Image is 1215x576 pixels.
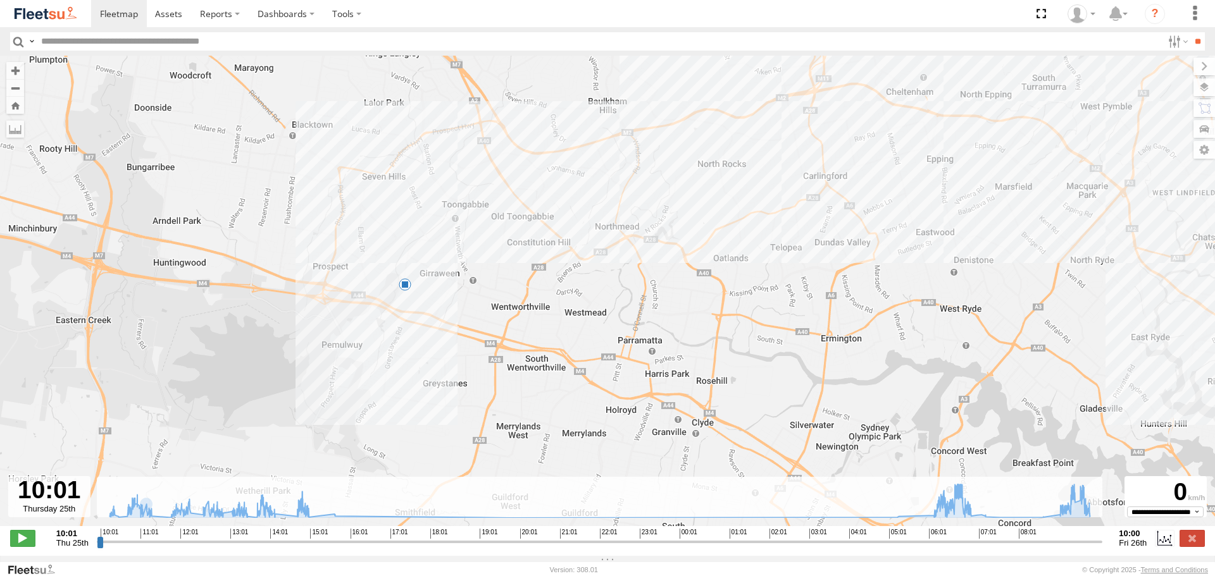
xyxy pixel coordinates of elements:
span: 00:01 [680,529,697,539]
span: 05:01 [889,529,907,539]
strong: 10:00 [1119,529,1147,538]
span: 17:01 [390,529,408,539]
label: Close [1180,530,1205,546]
span: 21:01 [560,529,578,539]
span: 15:01 [310,529,328,539]
label: Measure [6,120,24,138]
span: 07:01 [979,529,997,539]
span: 20:01 [520,529,538,539]
span: 16:01 [351,529,368,539]
span: Thu 25th Sep 2025 [56,538,89,548]
span: 04:01 [849,529,867,539]
div: Matt Mayall [1063,4,1100,23]
div: © Copyright 2025 - [1082,566,1208,573]
label: Play/Stop [10,530,35,546]
span: 01:01 [730,529,747,539]
span: 03:01 [809,529,827,539]
div: Version: 308.01 [550,566,598,573]
label: Search Query [27,32,37,51]
strong: 10:01 [56,529,89,538]
span: 18:01 [430,529,448,539]
label: Search Filter Options [1163,32,1190,51]
img: fleetsu-logo-horizontal.svg [13,5,78,22]
button: Zoom Home [6,97,24,114]
span: 10:01 [101,529,118,539]
span: 22:01 [600,529,618,539]
div: 0 [1126,478,1205,506]
label: Map Settings [1193,141,1215,159]
button: Zoom out [6,79,24,97]
span: 11:01 [140,529,158,539]
span: 02:01 [769,529,787,539]
a: Visit our Website [7,563,65,576]
button: Zoom in [6,62,24,79]
span: 12:01 [180,529,198,539]
span: 23:01 [640,529,657,539]
i: ? [1145,4,1165,24]
span: 08:01 [1019,529,1037,539]
span: 13:01 [230,529,248,539]
div: 12 [399,278,411,291]
span: Fri 26th Sep 2025 [1119,538,1147,548]
span: 06:01 [929,529,947,539]
span: 19:01 [480,529,497,539]
a: Terms and Conditions [1141,566,1208,573]
span: 14:01 [270,529,288,539]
